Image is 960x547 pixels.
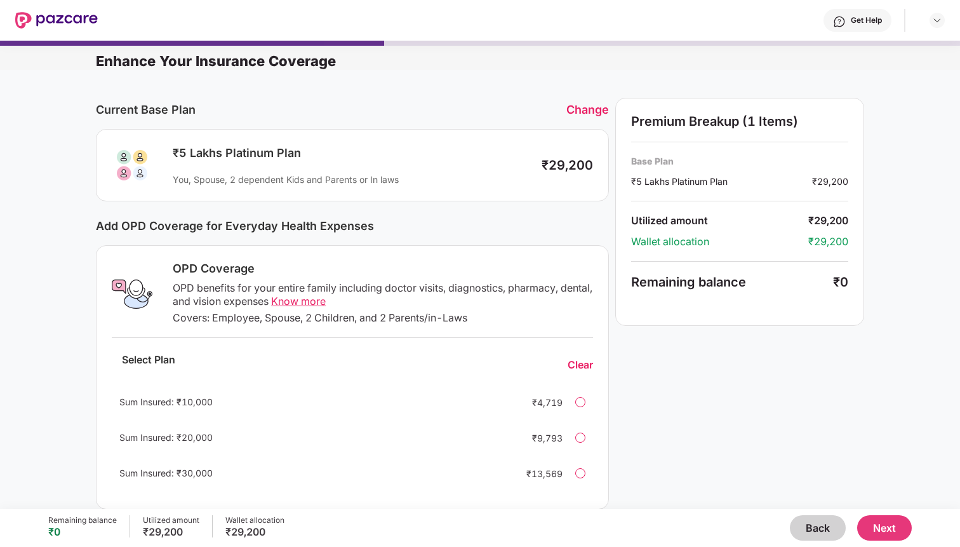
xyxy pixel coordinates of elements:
[857,515,912,541] button: Next
[631,114,848,129] div: Premium Breakup (1 Items)
[566,103,609,116] div: Change
[119,396,213,407] span: Sum Insured: ₹10,000
[112,353,185,377] div: Select Plan
[512,396,563,409] div: ₹4,719
[48,525,117,538] div: ₹0
[833,15,846,28] img: svg+xml;base64,PHN2ZyBpZD0iSGVscC0zMngzMiIgeG1sbnM9Imh0dHA6Ly93d3cudzMub3JnLzIwMDAvc3ZnIiB3aWR0aD...
[568,358,593,372] div: Clear
[542,158,593,173] div: ₹29,200
[96,219,609,233] div: Add OPD Coverage for Everyday Health Expenses
[790,515,846,541] button: Back
[112,274,152,314] img: OPD Coverage
[851,15,882,25] div: Get Help
[808,214,848,227] div: ₹29,200
[631,214,808,227] div: Utilized amount
[48,515,117,525] div: Remaining balance
[112,145,152,186] img: svg+xml;base64,PHN2ZyB3aWR0aD0iODAiIGhlaWdodD0iODAiIHZpZXdCb3g9IjAgMCA4MCA4MCIgZmlsbD0ibm9uZSIgeG...
[225,525,284,538] div: ₹29,200
[15,12,98,29] img: New Pazcare Logo
[173,311,593,325] div: Covers: Employee, Spouse, 2 Children, and 2 Parents/in-Laws
[631,155,848,167] div: Base Plan
[96,52,960,70] div: Enhance Your Insurance Coverage
[173,261,593,276] div: OPD Coverage
[173,281,593,308] div: OPD benefits for your entire family including doctor visits, diagnostics, pharmacy, dental, and v...
[833,274,848,290] div: ₹0
[512,467,563,480] div: ₹13,569
[143,525,199,538] div: ₹29,200
[271,295,326,307] span: Know more
[631,274,833,290] div: Remaining balance
[119,432,213,443] span: Sum Insured: ₹20,000
[808,235,848,248] div: ₹29,200
[512,431,563,445] div: ₹9,793
[932,15,942,25] img: svg+xml;base64,PHN2ZyBpZD0iRHJvcGRvd24tMzJ4MzIiIHhtbG5zPSJodHRwOi8vd3d3LnczLm9yZy8yMDAwL3N2ZyIgd2...
[225,515,284,525] div: Wallet allocation
[96,103,566,116] div: Current Base Plan
[119,468,213,478] span: Sum Insured: ₹30,000
[631,235,808,248] div: Wallet allocation
[812,175,848,188] div: ₹29,200
[173,145,529,161] div: ₹5 Lakhs Platinum Plan
[143,515,199,525] div: Utilized amount
[173,173,529,186] div: You, Spouse, 2 dependent Kids and Parents or In laws
[631,175,812,188] div: ₹5 Lakhs Platinum Plan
